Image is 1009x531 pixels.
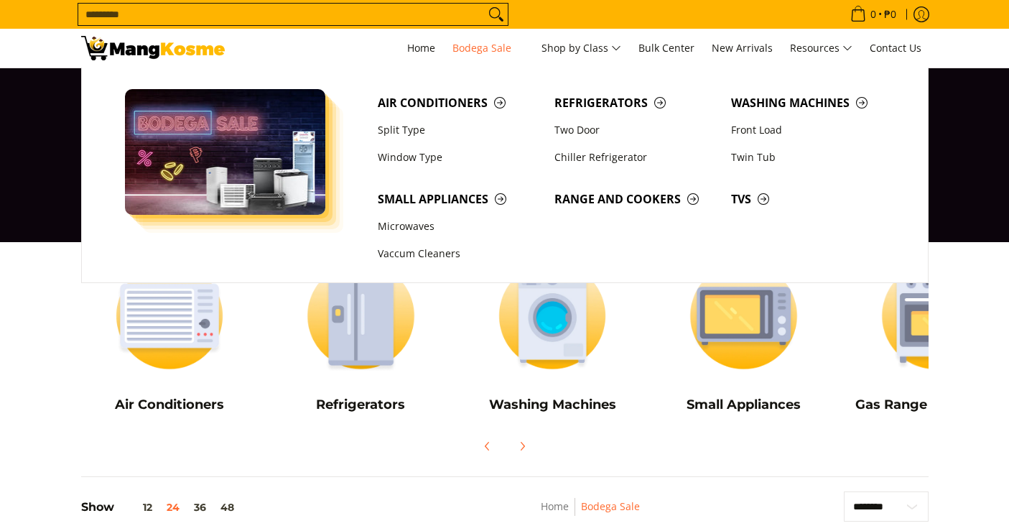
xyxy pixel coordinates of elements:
[464,249,641,423] a: Washing Machines Washing Machines
[631,29,702,68] a: Bulk Center
[547,185,724,213] a: Range and Cookers
[534,29,628,68] a: Shop by Class
[371,116,547,144] a: Split Type
[547,89,724,116] a: Refrigerators
[731,190,893,208] span: TVs
[371,89,547,116] a: Air Conditioners
[159,502,187,513] button: 24
[81,397,259,413] h5: Air Conditioners
[464,397,641,413] h5: Washing Machines
[213,502,241,513] button: 48
[378,190,540,208] span: Small Appliances
[371,185,547,213] a: Small Appliances
[81,500,241,514] h5: Show
[705,29,780,68] a: New Arrivals
[541,499,569,513] a: Home
[239,29,929,68] nav: Main Menu
[378,94,540,112] span: Air Conditioners
[882,9,898,19] span: ₱0
[655,249,832,382] img: Small Appliances
[862,29,929,68] a: Contact Us
[452,40,524,57] span: Bodega Sale
[731,94,893,112] span: Washing Machines
[400,29,442,68] a: Home
[724,185,901,213] a: TVs
[554,94,717,112] span: Refrigerators
[464,249,641,382] img: Washing Machines
[846,6,901,22] span: •
[445,498,736,530] nav: Breadcrumbs
[554,190,717,208] span: Range and Cookers
[547,116,724,144] a: Two Door
[371,144,547,171] a: Window Type
[655,397,832,413] h5: Small Appliances
[272,249,450,423] a: Refrigerators Refrigerators
[638,41,694,55] span: Bulk Center
[114,502,159,513] button: 12
[724,89,901,116] a: Washing Machines
[272,249,450,382] img: Refrigerators
[870,41,921,55] span: Contact Us
[272,397,450,413] h5: Refrigerators
[581,499,640,513] a: Bodega Sale
[187,502,213,513] button: 36
[81,36,225,60] img: Bodega Sale l Mang Kosme: Cost-Efficient &amp; Quality Home Appliances
[547,144,724,171] a: Chiller Refrigerator
[712,41,773,55] span: New Arrivals
[506,430,538,462] button: Next
[724,116,901,144] a: Front Load
[655,249,832,423] a: Small Appliances Small Appliances
[81,249,259,423] a: Air Conditioners Air Conditioners
[371,241,547,268] a: Vaccum Cleaners
[445,29,531,68] a: Bodega Sale
[125,89,326,215] img: Bodega Sale
[541,40,621,57] span: Shop by Class
[485,4,508,25] button: Search
[407,41,435,55] span: Home
[81,249,259,382] img: Air Conditioners
[472,430,503,462] button: Previous
[868,9,878,19] span: 0
[783,29,860,68] a: Resources
[724,144,901,171] a: Twin Tub
[790,40,852,57] span: Resources
[371,213,547,240] a: Microwaves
